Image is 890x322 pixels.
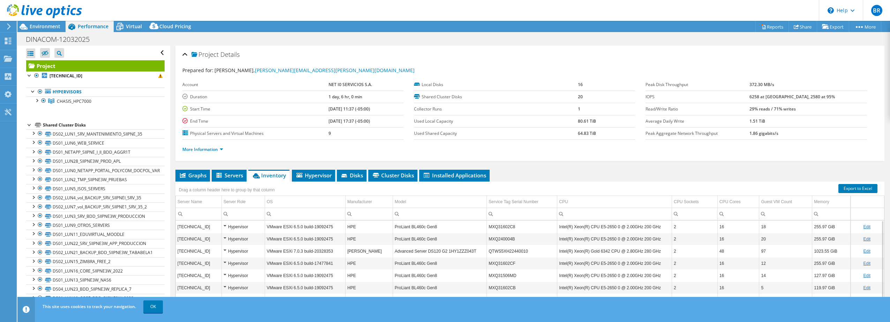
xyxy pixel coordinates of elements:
td: Column CPU, Value Intel(R) Xeon(R) CPU E5-2650 0 @ 2.00GHz 200 GHz [557,282,672,294]
td: Column CPU Cores, Value 16 [717,233,759,245]
span: BR [871,5,882,16]
span: Graphs [179,172,206,179]
label: Average Daily Write [646,118,749,125]
span: Disks [340,172,363,179]
div: Drag a column header here to group by that column [177,185,277,195]
label: Shared Cluster Disks [414,93,578,100]
td: Column Model, Value ProLiant BL460c Gen8 [393,233,487,245]
a: DS01_LUN28_SIIPNE3W_PROD_APL [26,157,165,166]
td: Manufacturer Column [346,196,393,208]
span: This site uses cookies to track your navigation. [43,304,136,309]
a: DS01_LUN3_SRV_BDD_SIIPNE3W_PRODUCCION [26,212,165,221]
td: Column Manufacturer, Value HPE [346,269,393,282]
td: Column OS, Value VMware ESXi 7.0.3 build-20328353 [265,245,345,257]
b: 9 [329,130,331,136]
td: Column Manufacturer, Filter cell [346,208,393,220]
a: DS02_LUN7_vol_BACKUP_SRV_SIIPNE1_SRV_35_2 [26,202,165,212]
td: Column Server Role, Value Hypervisor [222,221,265,233]
a: DS01_LUN11_EDUVIRTUAL_MOODLE [26,230,165,239]
td: Column CPU Sockets, Value 2 [672,282,718,294]
td: Column OS, Value VMware ESXi 6.5.0 build-19092475 [265,294,345,306]
td: Column OS, Filter cell [265,208,345,220]
a: Edit [863,285,870,290]
td: Column OS, Value VMware ESXi 6.5.0 build-19092475 [265,221,345,233]
td: Column Memory, Value 119.97 GiB [812,282,851,294]
span: Details [220,50,240,59]
span: Cluster Disks [372,172,414,179]
label: Used Shared Capacity [414,130,578,137]
b: 64.83 TiB [578,130,596,136]
span: Project [191,51,219,58]
b: 6258 at [GEOGRAPHIC_DATA], 2580 at 95% [749,94,835,100]
a: DS01_LUN5_ISOS_SERVERS [26,184,165,193]
td: Column CPU Sockets, Value 2 [672,269,718,282]
b: 1 [578,106,580,112]
td: Column Memory, Value 255.97 GiB [812,233,851,245]
td: Column Guest VM Count, Value 5 [759,282,812,294]
td: Column Server Name, Value 192.168.30.14 [176,221,222,233]
span: Environment [30,23,60,30]
td: Column CPU Cores, Value 16 [717,221,759,233]
td: OS Column [265,196,345,208]
td: Guest VM Count Column [759,196,812,208]
a: DS02_LUN1_SRV_MANTENIMIENTO_SIIPNE_35 [26,129,165,138]
a: Project [26,60,165,71]
td: Column Server Role, Value Hypervisor [222,233,265,245]
b: 1 day, 6 hr, 0 min [329,94,362,100]
label: Local Disks [414,81,578,88]
td: Column CPU, Value Intel(R) Xeon(R) CPU E5-2650 0 @ 2.00GHz 200 GHz [557,269,672,282]
span: Installed Applications [423,172,486,179]
td: Column Server Name, Value 192.168.30.11 [176,269,222,282]
a: Edit [863,224,870,229]
td: Column Service Tag Serial Number, Value MXQ31602CB [487,282,557,294]
b: [TECHNICAL_ID] [50,73,82,79]
td: Column Model, Value ProLiant BL460c Gen8 [393,257,487,269]
b: [DATE] 11:37 (-05:00) [329,106,370,112]
td: Column Memory, Value 255.97 GiB [812,257,851,269]
label: Duration [182,93,329,100]
td: Column CPU Sockets, Value 2 [672,245,718,257]
b: 80.61 TiB [578,118,596,124]
span: Cloud Pricing [159,23,191,30]
td: Column Memory, Filter cell [812,208,851,220]
td: Column Manufacturer, Value HPE [346,257,393,269]
b: 29% reads / 71% writes [749,106,796,112]
td: Column Server Name, Filter cell [176,208,222,220]
td: CPU Cores Column [717,196,759,208]
b: 1.86 gigabits/s [749,130,778,136]
td: Column Server Role, Value Hypervisor [222,282,265,294]
td: Column OS, Value VMware ESXi 6.5.0 build-19092475 [265,269,345,282]
td: Column Memory, Value 255.97 GiB [812,294,851,306]
td: Column Server Role, Value Hypervisor [222,245,265,257]
a: Share [789,21,817,32]
a: Edit [863,237,870,242]
div: Hypervisor [224,296,263,304]
b: 20 [578,94,583,100]
td: Column Server Name, Value 192.168.30.19 [176,282,222,294]
td: Column OS, Value VMware ESXi 6.5.0 build-19092475 [265,233,345,245]
div: Guest VM Count [761,198,792,206]
a: CHASIS_HPC7000 [26,97,165,106]
label: Start Time [182,106,329,113]
td: Column Model, Value Advanced Server DS120 G2 1HY1ZZZ043T [393,245,487,257]
td: Column CPU Sockets, Value 2 [672,233,718,245]
div: CPU [559,198,568,206]
div: OS [267,198,273,206]
div: CPU Sockets [674,198,699,206]
b: NET I0 SERVICIOS S.A. [329,82,372,87]
div: Memory [814,198,829,206]
svg: \n [828,7,834,14]
a: Edit [863,273,870,278]
td: Column Model, Filter cell [393,208,487,220]
div: Hypervisor [224,259,263,268]
label: Peak Disk Throughput [646,81,749,88]
a: Edit [863,261,870,266]
td: Column Server Role, Value Hypervisor [222,269,265,282]
td: Column CPU Cores, Value 48 [717,245,759,257]
td: Column Guest VM Count, Value 20 [759,233,812,245]
td: Column CPU Sockets, Value 2 [672,221,718,233]
div: Manufacturer [347,198,372,206]
a: DS01_LUN10_CORE_BDD_SIIPNE3W_2022 [26,294,165,303]
td: Column Guest VM Count, Value 18 [759,221,812,233]
td: Column Manufacturer, Value HPE [346,233,393,245]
